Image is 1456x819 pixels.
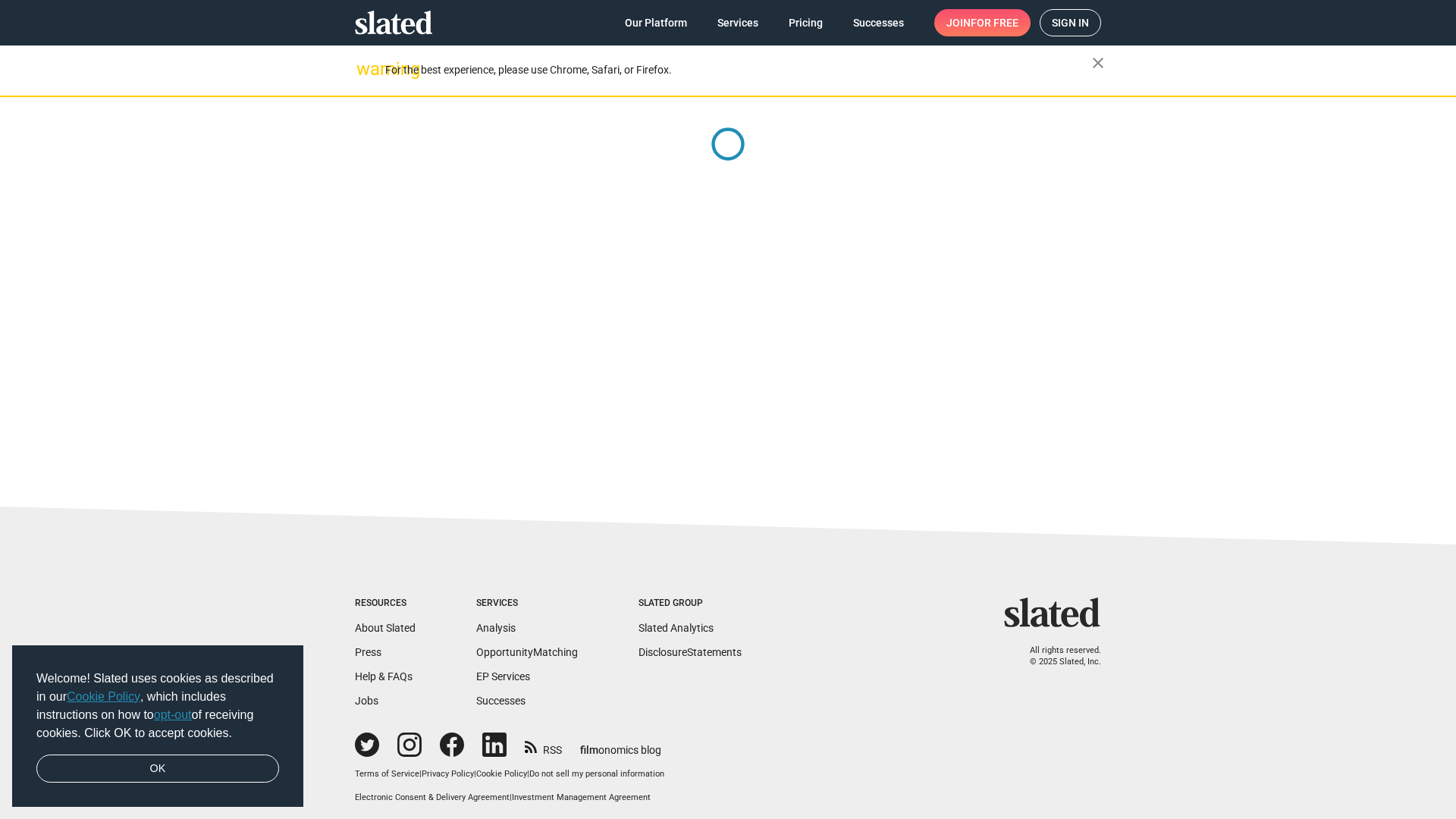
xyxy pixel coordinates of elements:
[529,769,664,780] button: Do not sell my personal information
[1040,9,1101,36] a: Sign in
[419,769,422,779] span: |
[1089,54,1107,72] mat-icon: close
[639,646,742,658] a: DisclosureStatements
[355,695,378,707] a: Jobs
[789,9,823,36] span: Pricing
[934,9,1031,36] a: Joinfor free
[476,598,578,610] div: Services
[580,744,598,756] span: film
[476,646,578,658] a: OpportunityMatching
[705,9,770,36] a: Services
[355,670,413,682] a: Help & FAQs
[510,792,512,802] span: |
[154,708,192,721] a: opt-out
[717,9,758,36] span: Services
[474,769,476,779] span: |
[36,755,279,783] a: dismiss cookie message
[67,690,140,703] a: Cookie Policy
[355,769,419,779] a: Terms of Service
[476,769,527,779] a: Cookie Policy
[971,9,1018,36] span: for free
[36,670,279,742] span: Welcome! Slated uses cookies as described in our , which includes instructions on how to of recei...
[946,9,1018,36] span: Join
[527,769,529,779] span: |
[777,9,835,36] a: Pricing
[639,598,742,610] div: Slated Group
[1052,10,1089,36] span: Sign in
[639,622,714,634] a: Slated Analytics
[476,695,526,707] a: Successes
[525,734,562,758] a: RSS
[512,792,651,802] a: Investment Management Agreement
[853,9,904,36] span: Successes
[385,60,1092,80] div: For the best experience, please use Chrome, Safari, or Firefox.
[841,9,916,36] a: Successes
[422,769,474,779] a: Privacy Policy
[355,646,381,658] a: Press
[476,670,530,682] a: EP Services
[355,598,416,610] div: Resources
[1014,645,1101,667] p: All rights reserved. © 2025 Slated, Inc.
[476,622,516,634] a: Analysis
[355,622,416,634] a: About Slated
[625,9,687,36] span: Our Platform
[355,792,510,802] a: Electronic Consent & Delivery Agreement
[580,731,661,758] a: filmonomics blog
[12,645,303,808] div: cookieconsent
[613,9,699,36] a: Our Platform
[356,60,375,78] mat-icon: warning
